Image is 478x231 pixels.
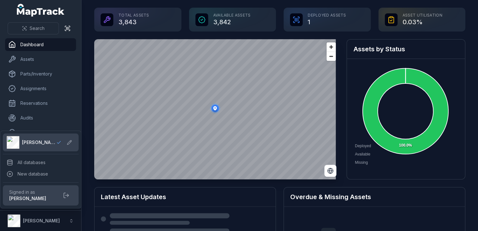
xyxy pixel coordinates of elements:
[9,189,58,195] span: Signed in as
[9,196,46,201] strong: [PERSON_NAME]
[23,218,60,223] strong: [PERSON_NAME]
[22,139,56,146] span: [PERSON_NAME]
[3,157,79,168] div: All databases
[3,168,79,180] div: New database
